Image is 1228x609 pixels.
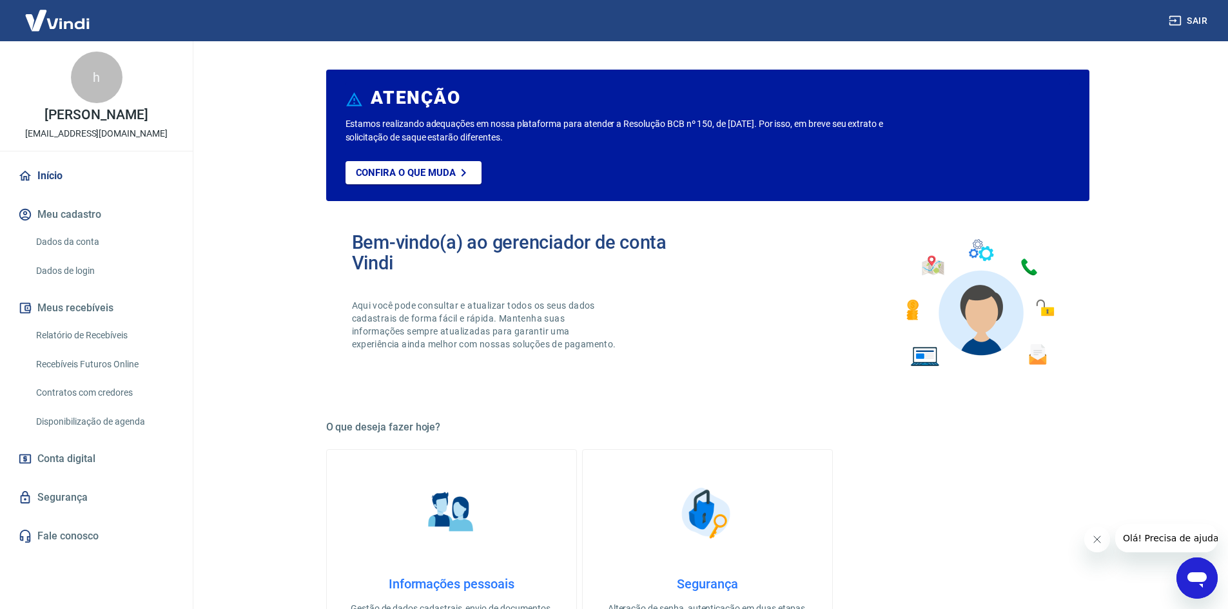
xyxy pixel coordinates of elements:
[31,409,177,435] a: Disponibilização de agenda
[371,92,460,104] h6: ATENÇÃO
[37,450,95,468] span: Conta digital
[352,232,708,273] h2: Bem-vindo(a) ao gerenciador de conta Vindi
[603,576,812,592] h4: Segurança
[347,576,556,592] h4: Informações pessoais
[31,258,177,284] a: Dados de login
[71,52,122,103] div: h
[326,421,1089,434] h5: O que deseja fazer hoje?
[895,232,1064,374] img: Imagem de um avatar masculino com diversos icones exemplificando as funcionalidades do gerenciado...
[356,167,456,179] p: Confira o que muda
[31,351,177,378] a: Recebíveis Futuros Online
[1176,557,1218,599] iframe: Botão para abrir a janela de mensagens
[346,117,925,144] p: Estamos realizando adequações em nossa plataforma para atender a Resolução BCB nº 150, de [DATE]....
[352,299,619,351] p: Aqui você pode consultar e atualizar todos os seus dados cadastrais de forma fácil e rápida. Mant...
[675,481,739,545] img: Segurança
[1115,524,1218,552] iframe: Mensagem da empresa
[15,1,99,40] img: Vindi
[15,162,177,190] a: Início
[31,322,177,349] a: Relatório de Recebíveis
[31,229,177,255] a: Dados da conta
[15,522,177,550] a: Fale conosco
[31,380,177,406] a: Contratos com credores
[15,200,177,229] button: Meu cadastro
[419,481,483,545] img: Informações pessoais
[25,127,168,140] p: [EMAIL_ADDRESS][DOMAIN_NAME]
[44,108,148,122] p: [PERSON_NAME]
[15,483,177,512] a: Segurança
[1084,527,1110,552] iframe: Fechar mensagem
[1166,9,1213,33] button: Sair
[346,161,482,184] a: Confira o que muda
[15,445,177,473] a: Conta digital
[8,9,108,19] span: Olá! Precisa de ajuda?
[15,294,177,322] button: Meus recebíveis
